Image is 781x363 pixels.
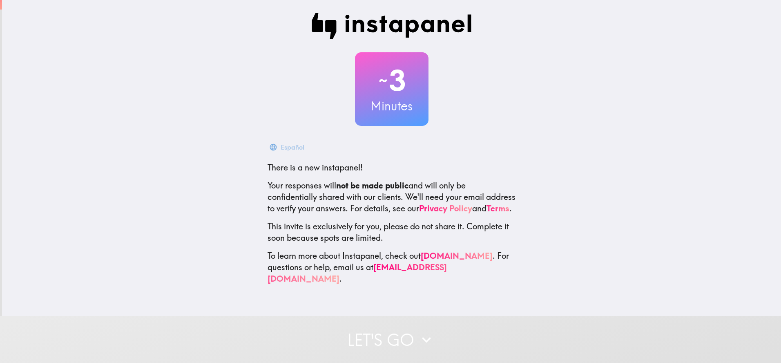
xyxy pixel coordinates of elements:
span: ~ [377,68,389,93]
a: [DOMAIN_NAME] [421,251,493,261]
span: There is a new instapanel! [268,162,363,173]
p: This invite is exclusively for you, please do not share it. Complete it soon because spots are li... [268,221,516,244]
b: not be made public [336,180,408,190]
img: Instapanel [312,13,472,39]
a: Terms [486,203,509,213]
div: Español [281,141,304,153]
h3: Minutes [355,97,428,114]
button: Español [268,139,308,155]
h2: 3 [355,64,428,97]
a: Privacy Policy [419,203,472,213]
a: [EMAIL_ADDRESS][DOMAIN_NAME] [268,262,447,284]
p: Your responses will and will only be confidentially shared with our clients. We'll need your emai... [268,180,516,214]
p: To learn more about Instapanel, check out . For questions or help, email us at . [268,250,516,285]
